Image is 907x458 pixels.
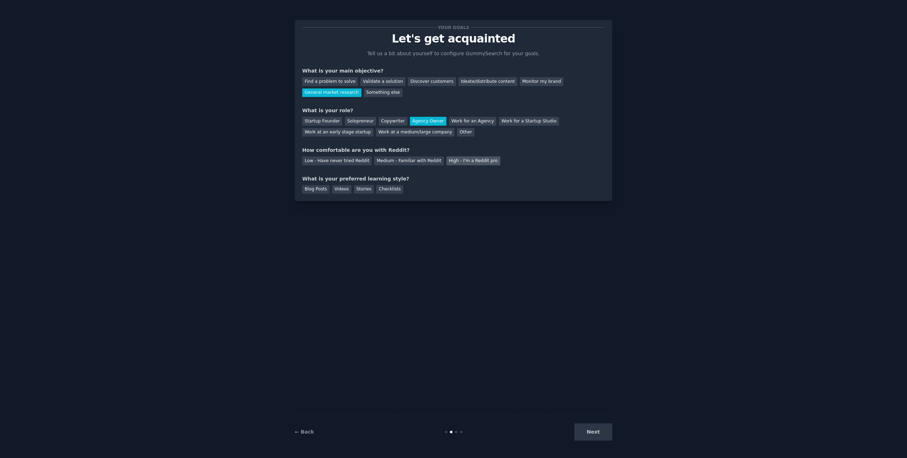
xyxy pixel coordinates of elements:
div: High - I'm a Reddit pro [446,156,500,165]
div: Solopreneur [345,117,376,126]
div: General market research [302,88,361,97]
div: Discover customers [408,77,456,86]
div: Checklists [376,185,403,194]
div: What is your preferred learning style? [302,175,605,183]
div: Validate a solution [360,77,405,86]
div: Startup Founder [302,117,342,126]
a: ← Back [295,429,314,435]
div: Videos [332,185,351,194]
div: Ideate/distribute content [458,77,517,86]
div: Work at a medium/large company [376,128,455,137]
div: Low - Have never tried Reddit [302,156,372,165]
div: Monitor my brand [520,77,563,86]
div: Work for an Agency [449,117,496,126]
p: Let's get acquainted [302,33,605,45]
div: Find a problem to solve [302,77,358,86]
div: What is your role? [302,107,605,114]
p: Tell us a bit about yourself to configure GummySearch for your goals. [364,50,543,57]
div: Copywriter [379,117,407,126]
div: How comfortable are you with Reddit? [302,147,605,154]
div: Agency Owner [410,117,446,126]
div: Something else [364,88,402,97]
div: Medium - Familiar with Reddit [374,156,444,165]
div: What is your main objective? [302,67,605,75]
div: Work for a Startup Studio [499,117,559,126]
span: Your goals [436,24,471,31]
div: Other [457,128,474,137]
div: Stories [354,185,374,194]
div: Work at an early stage startup [302,128,373,137]
div: Blog Posts [302,185,329,194]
